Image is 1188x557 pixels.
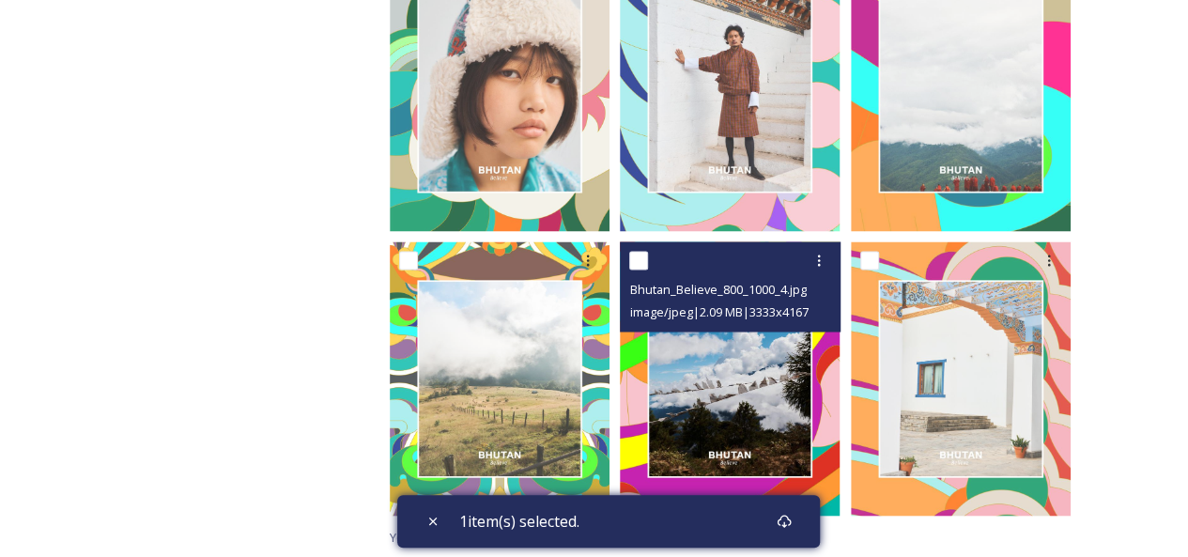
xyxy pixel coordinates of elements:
img: Bhutan_Believe_800_1000_15.jpg [851,241,1071,517]
span: Bhutan_Believe_800_1000_4.jpg [629,280,806,297]
span: image/jpeg | 2.09 MB | 3333 x 4167 [629,302,808,319]
img: Bhutan_Believe_800_1000_7.jpg [390,241,609,517]
span: 1 item(s) selected. [459,510,579,533]
span: You've reached the end [390,528,524,545]
img: Bhutan_Believe_800_1000_4.jpg [620,241,840,517]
